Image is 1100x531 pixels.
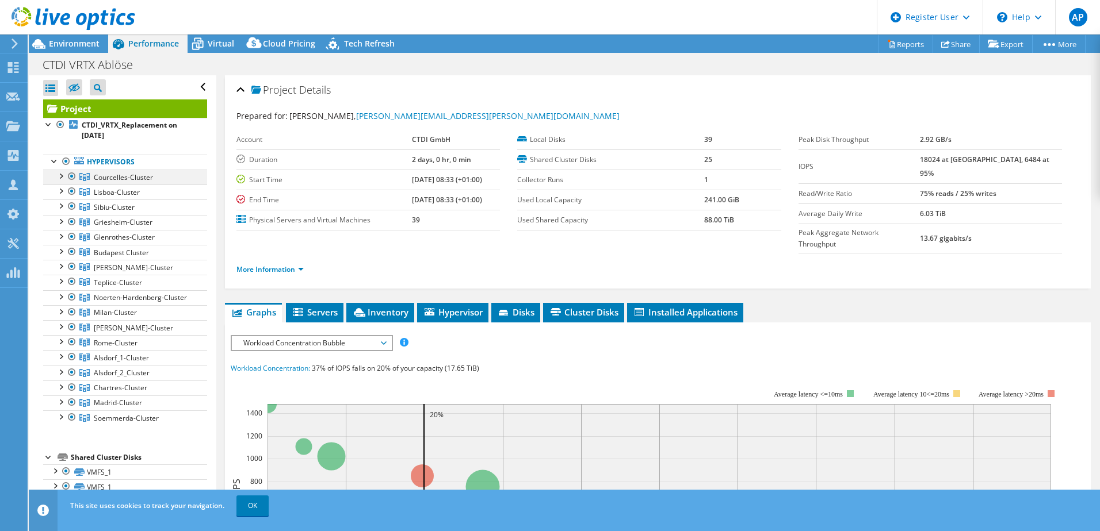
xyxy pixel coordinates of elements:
[517,154,704,166] label: Shared Cluster Disks
[231,363,310,373] span: Workload Concentration:
[236,194,412,206] label: End Time
[356,110,620,121] a: [PERSON_NAME][EMAIL_ADDRESS][PERSON_NAME][DOMAIN_NAME]
[236,134,412,145] label: Account
[292,306,338,318] span: Servers
[94,323,173,333] span: [PERSON_NAME]-Cluster
[774,390,843,398] tspan: Average latency <=10ms
[49,38,100,49] span: Environment
[43,230,207,245] a: Glenrothes-Cluster
[920,134,952,144] b: 2.92 GB/s
[94,217,152,227] span: Griesheim-Cluster
[94,278,142,287] span: Teplice-Cluster
[43,275,207,290] a: Teplice-Cluster
[208,38,234,49] span: Virtual
[94,248,149,257] span: Budapest Cluster
[236,174,412,186] label: Start Time
[43,479,207,494] a: VMFS_1
[799,134,920,145] label: Peak Disk Throughput
[236,110,288,121] label: Prepared for:
[352,306,408,318] span: Inventory
[43,290,207,305] a: Noerten-Hardenberg-Cluster
[94,398,142,407] span: Madrid-Cluster
[43,215,207,230] a: Griesheim-Cluster
[43,155,207,170] a: Hypervisors
[94,293,187,302] span: Noerten-Hardenberg-Cluster
[873,390,949,398] tspan: Average latency 10<=20ms
[43,365,207,380] a: Alsdorf_2_Cluster
[246,453,262,463] text: 1000
[43,99,207,118] a: Project
[251,84,296,96] span: Project
[799,208,920,220] label: Average Daily Write
[704,134,712,144] b: 39
[236,264,304,274] a: More Information
[289,110,620,121] span: [PERSON_NAME],
[979,35,1033,53] a: Export
[517,134,704,145] label: Local Disks
[71,451,207,464] div: Shared Cluster Disks
[704,215,734,225] b: 88.00 TiB
[250,476,262,486] text: 800
[704,155,712,164] b: 25
[878,35,933,53] a: Reports
[94,338,137,348] span: Rome-Cluster
[94,187,140,197] span: Lisboa-Cluster
[497,306,534,318] span: Disks
[128,38,179,49] span: Performance
[43,380,207,395] a: Chartres-Cluster
[94,172,153,182] span: Courcelles-Cluster
[423,306,483,318] span: Hypervisor
[43,395,207,410] a: Madrid-Cluster
[263,38,315,49] span: Cloud Pricing
[1032,35,1086,53] a: More
[94,413,159,423] span: Soemmerda-Cluster
[412,134,450,144] b: CTDI GmbH
[1069,8,1087,26] span: AP
[997,12,1007,22] svg: \n
[94,353,149,363] span: Alsdorf_1-Cluster
[43,305,207,320] a: Milan-Cluster
[43,118,207,143] a: CTDI_VRTX_Replacement on [DATE]
[43,170,207,184] a: Courcelles-Cluster
[43,350,207,365] a: Alsdorf_1-Cluster
[43,464,207,479] a: VMFS_1
[236,154,412,166] label: Duration
[82,120,177,140] b: CTDI_VRTX_Replacement on [DATE]
[412,155,471,164] b: 2 days, 0 hr, 0 min
[920,233,972,243] b: 13.67 gigabits/s
[517,214,704,226] label: Used Shared Capacity
[430,410,444,420] text: 20%
[704,175,708,184] b: 1
[920,209,946,218] b: 6.03 TiB
[43,199,207,214] a: Sibiu-Cluster
[94,202,135,212] span: Sibiu-Cluster
[94,383,147,393] span: Chartres-Cluster
[979,390,1044,398] text: Average latency >20ms
[43,245,207,260] a: Budapest Cluster
[549,306,618,318] span: Cluster Disks
[236,214,412,226] label: Physical Servers and Virtual Machines
[43,320,207,335] a: Milton-Keynes-Cluster
[94,263,173,272] span: [PERSON_NAME]-Cluster
[920,155,1049,178] b: 18024 at [GEOGRAPHIC_DATA], 6484 at 95%
[312,363,479,373] span: 37% of IOPS falls on 20% of your capacity (17.65 TiB)
[799,227,920,250] label: Peak Aggregate Network Throughput
[246,408,262,418] text: 1400
[299,83,331,97] span: Details
[43,184,207,199] a: Lisboa-Cluster
[920,188,996,198] b: 75% reads / 25% writes
[704,195,739,205] b: 241.00 GiB
[633,306,738,318] span: Installed Applications
[43,260,207,275] a: Schloss-Holte-Cluster
[517,194,704,206] label: Used Local Capacity
[933,35,980,53] a: Share
[94,232,155,242] span: Glenrothes-Cluster
[246,431,262,441] text: 1200
[37,59,151,71] h1: CTDI VRTX Ablöse
[412,175,482,184] b: [DATE] 08:33 (+01:00)
[799,188,920,199] label: Read/Write Ratio
[43,410,207,425] a: Soemmerda-Cluster
[412,215,420,225] b: 39
[344,38,395,49] span: Tech Refresh
[517,174,704,186] label: Collector Runs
